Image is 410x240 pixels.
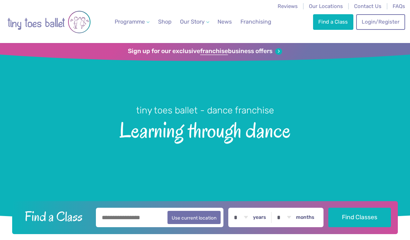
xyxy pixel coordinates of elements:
small: tiny toes ballet - dance franchise [136,105,274,116]
button: Find Classes [328,208,391,227]
button: Use current location [167,211,221,224]
a: Login/Register [356,14,405,29]
a: Programme [112,15,152,29]
strong: franchise [200,48,228,55]
img: tiny toes ballet [7,5,91,40]
a: FAQs [393,3,405,9]
a: News [215,15,235,29]
span: Shop [158,18,172,25]
label: months [296,214,314,221]
a: Shop [155,15,174,29]
a: Find a Class [313,14,353,29]
label: years [253,214,266,221]
a: Franchising [238,15,274,29]
a: Our Story [177,15,212,29]
span: Franchising [240,18,271,25]
a: Contact Us [354,3,382,9]
span: Learning through dance [11,117,399,142]
a: Reviews [278,3,298,9]
a: Sign up for our exclusivefranchisebusiness offers [128,48,282,55]
span: Programme [115,18,145,25]
span: Our Story [180,18,205,25]
span: News [218,18,232,25]
a: Our Locations [309,3,343,9]
h2: Find a Class [19,208,91,225]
